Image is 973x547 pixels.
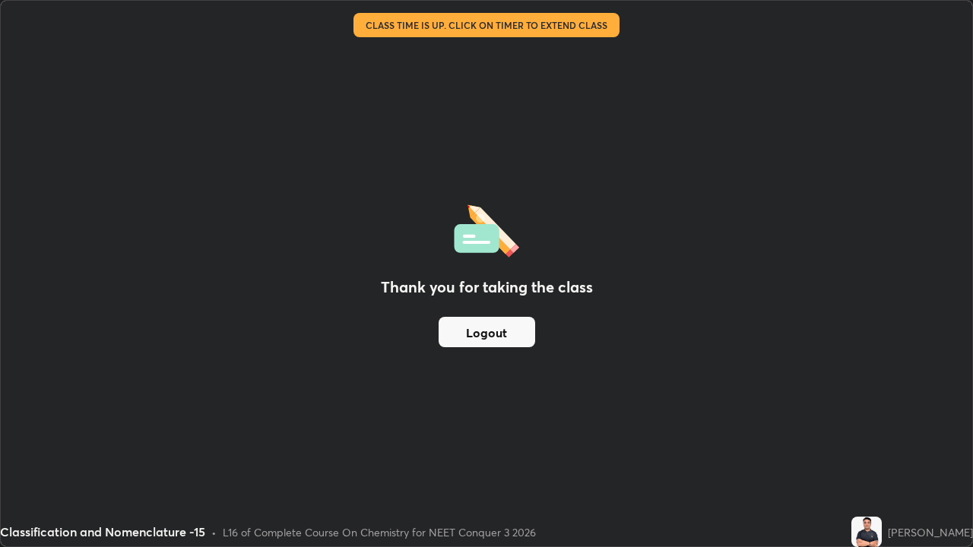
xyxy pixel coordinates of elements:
div: [PERSON_NAME] [888,524,973,540]
img: cdd11cb0ff7c41cdbf678b0cfeb7474b.jpg [851,517,882,547]
button: Logout [439,317,535,347]
div: L16 of Complete Course On Chemistry for NEET Conquer 3 2026 [223,524,536,540]
div: • [211,524,217,540]
h2: Thank you for taking the class [381,276,593,299]
img: offlineFeedback.1438e8b3.svg [454,200,519,258]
